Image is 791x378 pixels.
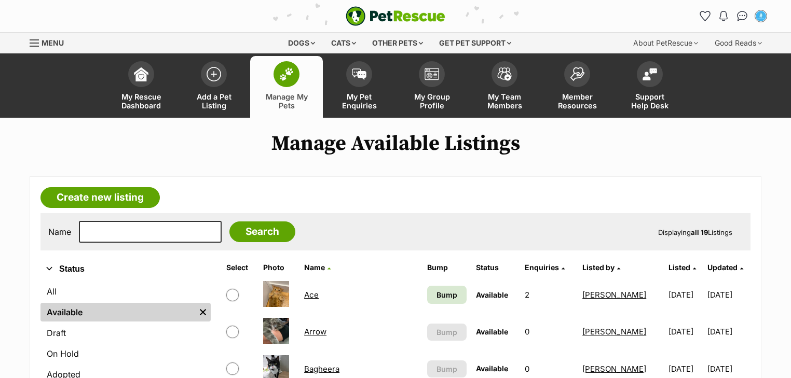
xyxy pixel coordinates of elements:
[336,92,383,110] span: My Pet Enquiries
[437,363,457,374] span: Bump
[582,327,646,337] a: [PERSON_NAME]
[756,11,766,21] img: Daniel Lewis profile pic
[437,289,457,300] span: Bump
[525,263,565,272] a: Enquiries
[259,259,299,276] th: Photo
[707,314,749,349] td: [DATE]
[658,228,732,236] span: Displaying Listings
[521,314,577,349] td: 0
[229,221,295,242] input: Search
[346,6,445,26] a: PetRescue
[352,68,366,80] img: pet-enquiries-icon-7e3ad2cf08bfb03b45e93fb7055b45f3efa6380592205ae92323e6603595dc1f.svg
[643,68,657,80] img: help-desk-icon-fdf02630f3aa405de69fd3d07c3f3aa587a6932b1a1747fa1d2bba05be0121f9.svg
[613,56,686,118] a: Support Help Desk
[432,33,519,53] div: Get pet support
[669,263,696,272] a: Listed
[697,8,769,24] ul: Account quick links
[40,303,195,321] a: Available
[437,327,457,338] span: Bump
[304,263,325,272] span: Name
[472,259,520,276] th: Status
[468,56,541,118] a: My Team Members
[304,364,339,374] a: Bagheera
[669,263,690,272] span: Listed
[395,56,468,118] a: My Group Profile
[707,263,738,272] span: Updated
[582,290,646,300] a: [PERSON_NAME]
[570,67,584,81] img: member-resources-icon-8e73f808a243e03378d46382f2149f9095a855e16c252ad45f914b54edf8863c.svg
[134,67,148,81] img: dashboard-icon-eb2f2d2d3e046f16d808141f083e7271f6b2e854fb5c12c21221c1fb7104beca.svg
[582,364,646,374] a: [PERSON_NAME]
[40,324,211,342] a: Draft
[40,187,160,208] a: Create new listing
[324,33,363,53] div: Cats
[554,92,601,110] span: Member Resources
[707,263,743,272] a: Updated
[582,263,615,272] span: Listed by
[476,364,508,373] span: Available
[497,67,512,81] img: team-members-icon-5396bd8760b3fe7c0b43da4ab00e1e3bb1a5d9ba89233759b79545d2d3fc5d0d.svg
[40,344,211,363] a: On Hold
[365,33,430,53] div: Other pets
[30,33,71,51] a: Menu
[304,290,319,300] a: Ace
[48,227,71,236] label: Name
[541,56,613,118] a: Member Resources
[481,92,528,110] span: My Team Members
[304,327,326,337] a: Arrow
[346,6,445,26] img: logo-e224e6f780fb5917bec1dbf3a21bbac754714ae5b6737aabdf751b685950b380.svg
[476,327,508,336] span: Available
[323,56,395,118] a: My Pet Enquiries
[525,263,559,272] span: translation missing: en.admin.listings.index.attributes.enquiries
[707,277,749,313] td: [DATE]
[408,92,455,110] span: My Group Profile
[281,33,322,53] div: Dogs
[626,33,705,53] div: About PetRescue
[707,33,769,53] div: Good Reads
[42,38,64,47] span: Menu
[427,324,467,341] button: Bump
[476,290,508,299] span: Available
[423,259,471,276] th: Bump
[250,56,323,118] a: Manage My Pets
[691,228,708,236] strong: all 19
[105,56,178,118] a: My Rescue Dashboard
[719,11,728,21] img: notifications-46538b983faf8c2785f20acdc204bb7945ddae34d4c08c2a6579f10ce5e182be.svg
[753,8,769,24] button: My account
[190,92,237,110] span: Add a Pet Listing
[715,8,732,24] button: Notifications
[40,282,211,301] a: All
[697,8,713,24] a: Favourites
[222,259,257,276] th: Select
[263,92,310,110] span: Manage My Pets
[664,277,706,313] td: [DATE]
[304,263,331,272] a: Name
[626,92,673,110] span: Support Help Desk
[427,286,467,304] a: Bump
[427,360,467,377] button: Bump
[734,8,751,24] a: Conversations
[582,263,620,272] a: Listed by
[118,92,165,110] span: My Rescue Dashboard
[279,67,294,81] img: manage-my-pets-icon-02211641906a0b7f246fdf0571729dbe1e7629f14944591b6c1af311fb30b64b.svg
[521,277,577,313] td: 2
[195,303,211,321] a: Remove filter
[178,56,250,118] a: Add a Pet Listing
[207,67,221,81] img: add-pet-listing-icon-0afa8454b4691262ce3f59096e99ab1cd57d4a30225e0717b998d2c9b9846f56.svg
[737,11,748,21] img: chat-41dd97257d64d25036548639549fe6c8038ab92f7586957e7f3b1b290dea8141.svg
[425,68,439,80] img: group-profile-icon-3fa3cf56718a62981997c0bc7e787c4b2cf8bcc04b72c1350f741eb67cf2f40e.svg
[664,314,706,349] td: [DATE]
[40,262,211,276] button: Status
